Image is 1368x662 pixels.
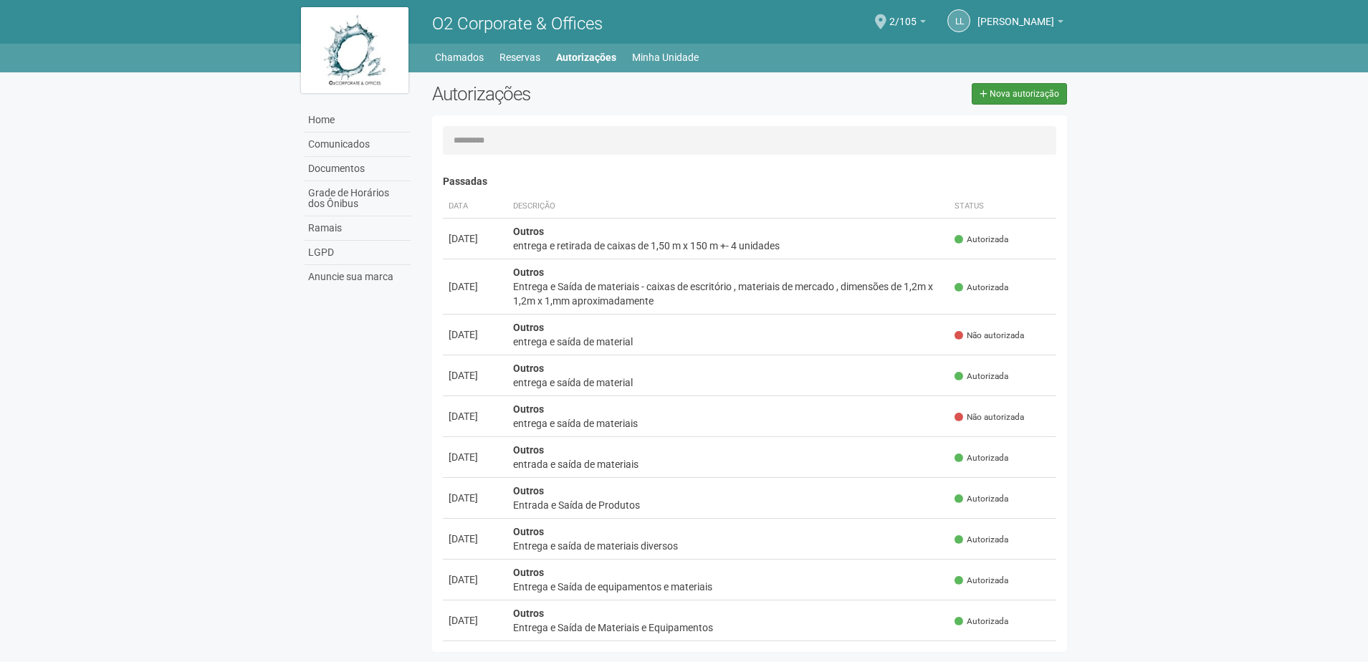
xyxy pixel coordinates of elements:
strong: Outros [513,322,544,333]
div: [DATE] [449,613,502,628]
span: Não autorizada [955,330,1024,342]
th: Descrição [507,195,950,219]
strong: Outros [513,226,544,237]
div: Entrega e Saída de materiais - caixas de escritório , materiais de mercado , dimensões de 1,2m x ... [513,279,944,308]
a: Documentos [305,157,411,181]
div: Entrega e Saída de Materiais e Equipamentos [513,620,944,635]
a: Nova autorização [972,83,1067,105]
strong: Outros [513,363,544,374]
div: [DATE] [449,409,502,423]
strong: Outros [513,567,544,578]
a: [PERSON_NAME] [977,18,1063,29]
div: Entrada e Saída de Produtos [513,498,944,512]
span: Autorizada [955,615,1008,628]
span: Nova autorização [990,89,1059,99]
span: Autorizada [955,493,1008,505]
div: [DATE] [449,572,502,587]
span: Autorizada [955,575,1008,587]
span: Lara Lira Justino [977,2,1054,27]
a: Anuncie sua marca [305,265,411,289]
a: Reservas [499,47,540,67]
span: O2 Corporate & Offices [432,14,603,34]
strong: Outros [513,267,544,278]
div: [DATE] [449,279,502,294]
div: entrada e saída de materiais [513,457,944,471]
a: 2/105 [889,18,926,29]
div: entrega e saída de material [513,375,944,390]
h4: Passadas [443,176,1057,187]
a: LL [947,9,970,32]
div: Entrega e Saída de equipamentos e materiais [513,580,944,594]
div: [DATE] [449,231,502,246]
a: Comunicados [305,133,411,157]
strong: Outros [513,444,544,456]
a: Autorizações [556,47,616,67]
strong: Outros [513,485,544,496]
th: Data [443,195,507,219]
span: Autorizada [955,534,1008,546]
a: LGPD [305,241,411,265]
a: Ramais [305,216,411,241]
div: [DATE] [449,368,502,383]
h2: Autorizações [432,83,739,105]
div: [DATE] [449,532,502,546]
a: Home [305,108,411,133]
div: [DATE] [449,491,502,505]
a: Chamados [435,47,484,67]
span: Autorizada [955,370,1008,383]
a: Grade de Horários dos Ônibus [305,181,411,216]
div: [DATE] [449,450,502,464]
div: entrega e saída de material [513,335,944,349]
strong: Outros [513,608,544,619]
th: Status [949,195,1056,219]
span: Autorizada [955,234,1008,246]
div: Entrega e saída de materiais diversos [513,539,944,553]
div: entrega e retirada de caixas de 1,50 m x 150 m +- 4 unidades [513,239,944,253]
span: Não autorizada [955,411,1024,423]
span: Autorizada [955,452,1008,464]
img: logo.jpg [301,7,408,93]
a: Minha Unidade [632,47,699,67]
strong: Outros [513,403,544,415]
span: 2/105 [889,2,917,27]
div: [DATE] [449,327,502,342]
span: Autorizada [955,282,1008,294]
div: entrega e saída de materiais [513,416,944,431]
strong: Outros [513,526,544,537]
